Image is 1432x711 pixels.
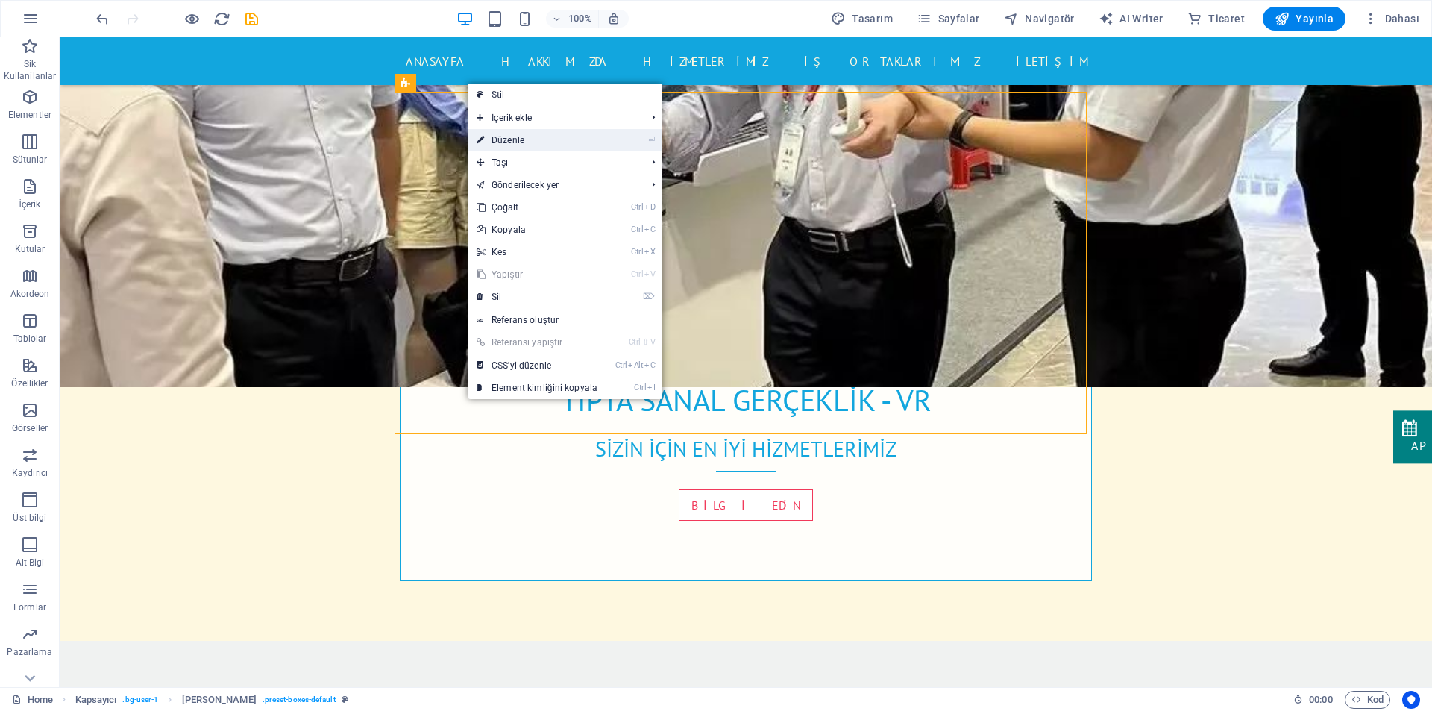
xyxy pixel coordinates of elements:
[1357,7,1425,31] button: Dahası
[468,354,606,377] a: CtrlAltCCSS'yi düzenle
[631,247,643,257] i: Ctrl
[911,7,986,31] button: Sayfalar
[825,7,899,31] button: Tasarım
[183,10,201,28] button: Ön izleme modundan çıkıp düzenlemeye devam etmek için buraya tıklayın
[1351,691,1384,709] span: Kod
[1187,11,1245,26] span: Ticaret
[1263,7,1345,31] button: Yayınla
[75,691,348,709] nav: breadcrumb
[650,337,655,347] i: V
[1309,691,1332,709] span: 00 00
[13,154,48,166] p: Sütunlar
[831,11,893,26] span: Tasarım
[242,10,260,28] button: save
[1181,7,1251,31] button: Ticaret
[1093,7,1169,31] button: AI Writer
[1363,11,1419,26] span: Dahası
[7,646,52,658] p: Pazarlama
[13,333,47,345] p: Tablolar
[94,10,111,28] i: Geri al: Metni değiştir (Ctrl+Z)
[468,263,606,286] a: CtrlVYapıştır
[122,691,158,709] span: . bg-user-1
[468,129,606,151] a: ⏎Düzenle
[468,84,662,106] a: Stil
[643,292,655,301] i: ⌦
[468,107,640,129] span: İçerik ekle
[1275,11,1334,26] span: Yayınla
[647,383,655,392] i: I
[1345,691,1390,709] button: Kod
[468,219,606,241] a: CtrlCKopyala
[1402,691,1420,709] button: Usercentrics
[19,198,40,210] p: İçerik
[644,247,655,257] i: X
[13,512,46,524] p: Üst bilgi
[213,10,230,28] i: Sayfayı yeniden yükleyin
[15,243,45,255] p: Kutular
[644,202,655,212] i: D
[917,11,980,26] span: Sayfalar
[11,378,48,389] p: Özellikler
[607,12,621,25] i: Yeniden boyutlandırmada yakınlaştırma düzeyini seçilen cihaza uyacak şekilde otomatik olarak ayarla.
[16,557,45,569] p: Alt Bigi
[634,383,646,392] i: Ctrl
[182,691,257,709] span: Seçmek için tıkla. Düzenlemek için çift tıkla
[13,601,46,613] p: Formlar
[468,151,640,174] span: Taşı
[10,288,50,300] p: Akordeon
[468,309,662,331] a: Referans oluştur
[468,286,606,308] a: ⌦Sil
[263,691,336,709] span: . preset-boxes-default
[631,269,643,279] i: Ctrl
[213,10,230,28] button: reload
[243,10,260,28] i: Kaydet (Ctrl+S)
[8,109,51,121] p: Elementler
[631,225,643,234] i: Ctrl
[93,10,111,28] button: undo
[644,225,655,234] i: C
[546,10,599,28] button: 100%
[12,467,48,479] p: Kaydırıcı
[468,241,606,263] a: CtrlXKes
[1319,694,1322,705] span: :
[644,360,655,370] i: C
[648,135,655,145] i: ⏎
[468,174,640,196] a: Gönderilecek yer
[12,422,48,434] p: Görseller
[468,377,606,399] a: CtrlIElement kimliğini kopyala
[1293,691,1333,709] h6: Oturum süresi
[468,331,606,354] a: Ctrl⇧VReferansı yapıştır
[644,269,655,279] i: V
[628,360,643,370] i: Alt
[998,7,1081,31] button: Navigatör
[631,202,643,212] i: Ctrl
[468,196,606,219] a: CtrlDÇoğalt
[342,695,348,704] i: Bu element, özelleştirilebilir bir ön ayar
[615,360,627,370] i: Ctrl
[629,337,641,347] i: Ctrl
[1004,11,1075,26] span: Navigatör
[1099,11,1163,26] span: AI Writer
[568,10,592,28] h6: 100%
[12,691,53,709] a: Seçimi iptal etmek için tıkla. Sayfaları açmak için çift tıkla
[642,337,649,347] i: ⇧
[75,691,117,709] span: Seçmek için tıkla. Düzenlemek için çift tıkla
